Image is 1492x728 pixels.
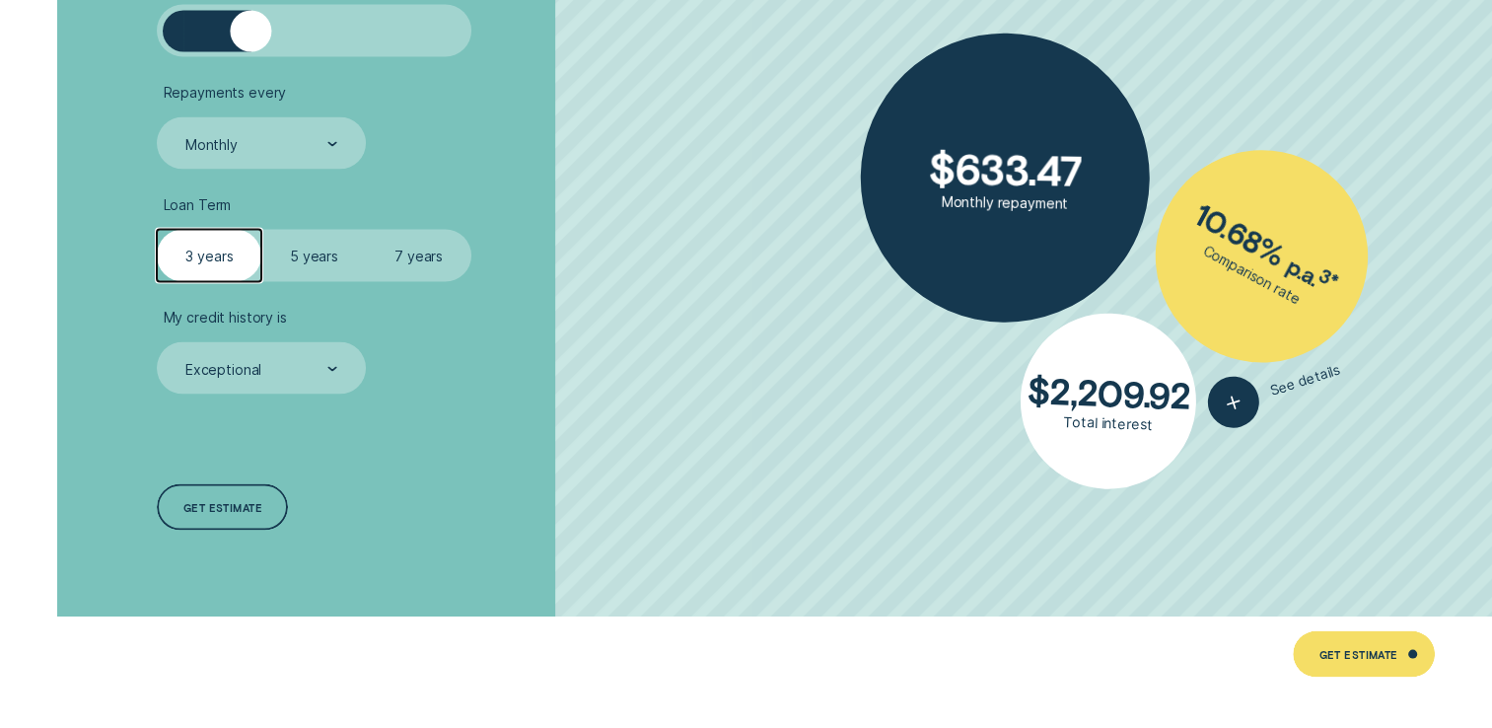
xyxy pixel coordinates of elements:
label: 3 years [157,230,261,282]
a: Get estimate [157,484,288,532]
div: Exceptional [185,361,261,379]
span: Loan Term [164,196,232,214]
button: See details [1202,345,1347,435]
span: Repayments every [164,84,287,102]
a: Get Estimate [1293,631,1435,679]
label: 7 years [367,230,471,282]
span: See details [1268,362,1342,400]
div: Monthly [185,136,238,154]
span: My credit history is [164,309,287,327]
label: 5 years [261,230,366,282]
